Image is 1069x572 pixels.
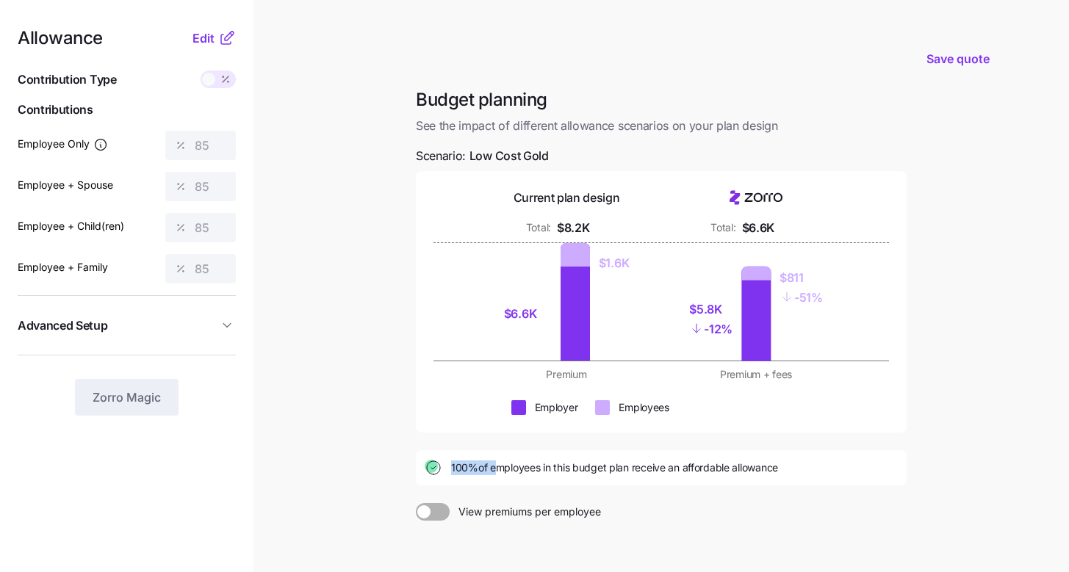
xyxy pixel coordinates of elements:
[619,400,669,415] div: Employees
[416,117,907,135] span: See the impact of different allowance scenarios on your plan design
[689,319,733,339] div: - 12%
[535,400,578,415] div: Employer
[670,367,842,382] div: Premium + fees
[192,29,215,47] span: Edit
[926,50,990,68] span: Save quote
[93,388,161,406] span: Zorro Magic
[18,101,236,119] span: Contributions
[75,379,179,416] button: Zorro Magic
[742,219,774,237] div: $6.6K
[480,367,652,382] div: Premium
[780,269,823,287] div: $811
[526,220,551,235] div: Total:
[18,177,113,193] label: Employee + Spouse
[557,219,589,237] div: $8.2K
[915,38,1001,79] button: Save quote
[416,88,907,111] h1: Budget planning
[469,147,549,165] span: Low Cost Gold
[416,147,549,165] span: Scenario:
[710,220,735,235] div: Total:
[514,189,620,207] div: Current plan design
[450,503,601,521] span: View premiums per employee
[599,254,629,272] div: $1.6K
[18,259,108,275] label: Employee + Family
[18,308,236,344] button: Advanced Setup
[451,460,778,475] span: 100% of employees in this budget plan receive an affordable allowance
[18,316,108,335] span: Advanced Setup
[18,29,103,47] span: Allowance
[192,29,218,47] button: Edit
[18,70,117,89] span: Contribution Type
[504,305,552,323] div: $6.6K
[18,218,124,234] label: Employee + Child(ren)
[780,287,823,307] div: - 51%
[689,300,733,319] div: $5.8K
[18,136,108,152] label: Employee Only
